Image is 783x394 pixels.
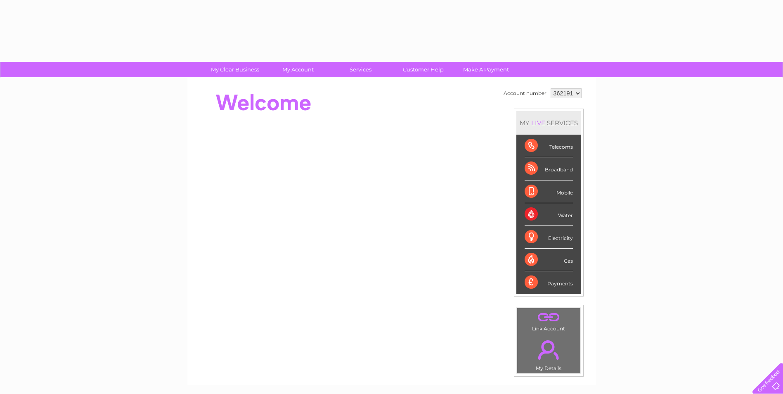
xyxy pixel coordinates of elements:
div: Mobile [525,180,573,203]
div: Electricity [525,226,573,249]
a: My Clear Business [201,62,269,77]
a: Customer Help [389,62,457,77]
td: My Details [517,333,581,374]
a: Make A Payment [452,62,520,77]
td: Account number [501,86,549,100]
div: Telecoms [525,135,573,157]
div: Broadband [525,157,573,180]
a: Services [326,62,395,77]
a: My Account [264,62,332,77]
div: Payments [525,271,573,294]
a: . [519,335,578,364]
div: LIVE [530,119,547,127]
a: . [519,310,578,325]
div: Gas [525,249,573,271]
td: Link Account [517,308,581,334]
div: Water [525,203,573,226]
div: MY SERVICES [516,111,581,135]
